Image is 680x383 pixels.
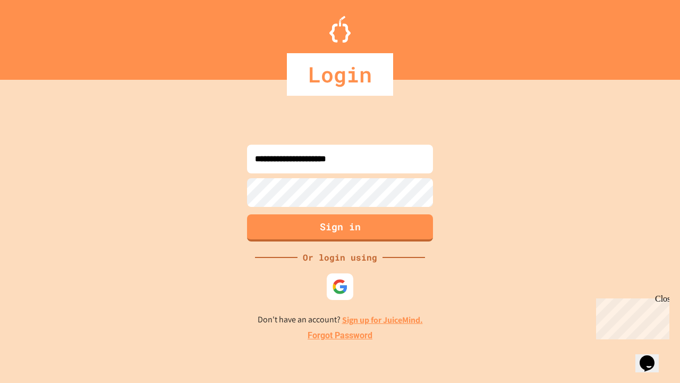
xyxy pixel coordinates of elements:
div: Chat with us now!Close [4,4,73,68]
a: Forgot Password [308,329,372,342]
a: Sign up for JuiceMind. [342,314,423,326]
div: Or login using [297,251,382,264]
button: Sign in [247,214,433,242]
iframe: chat widget [635,340,669,372]
img: Logo.svg [329,16,351,43]
div: Login [287,53,393,96]
img: google-icon.svg [332,279,348,295]
iframe: chat widget [592,294,669,339]
p: Don't have an account? [258,313,423,327]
